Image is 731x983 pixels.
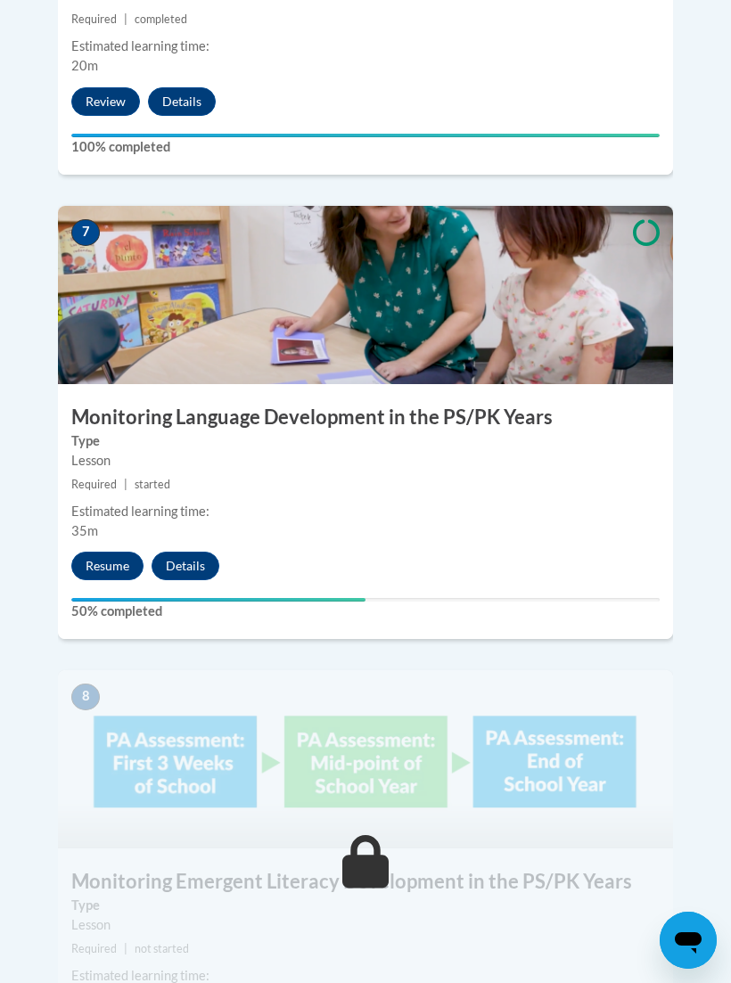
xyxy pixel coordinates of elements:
[71,552,144,580] button: Resume
[58,868,673,896] h3: Monitoring Emergent Literacy Development in the PS/PK Years
[135,12,187,26] span: completed
[58,206,673,384] img: Course Image
[71,602,660,621] label: 50% completed
[71,431,660,451] label: Type
[71,37,660,56] div: Estimated learning time:
[71,915,660,935] div: Lesson
[660,912,717,969] iframe: Button to launch messaging window, conversation in progress
[71,896,660,915] label: Type
[71,137,660,157] label: 100% completed
[71,451,660,471] div: Lesson
[71,684,100,710] span: 8
[124,478,127,491] span: |
[148,87,216,116] button: Details
[71,598,365,602] div: Your progress
[71,523,98,538] span: 35m
[58,404,673,431] h3: Monitoring Language Development in the PS/PK Years
[71,134,660,137] div: Your progress
[71,219,100,246] span: 7
[124,942,127,955] span: |
[71,502,660,521] div: Estimated learning time:
[58,670,673,848] img: Course Image
[124,12,127,26] span: |
[135,478,170,491] span: started
[71,87,140,116] button: Review
[71,942,117,955] span: Required
[135,942,189,955] span: not started
[71,12,117,26] span: Required
[71,478,117,491] span: Required
[152,552,219,580] button: Details
[71,58,98,73] span: 20m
